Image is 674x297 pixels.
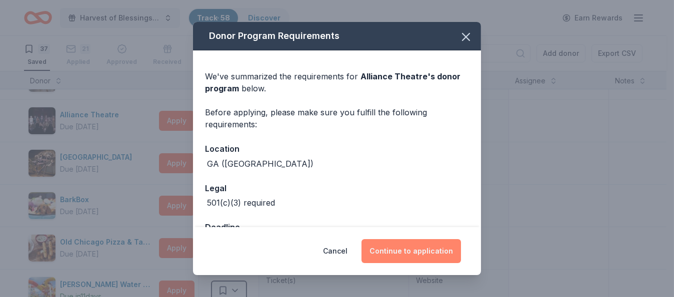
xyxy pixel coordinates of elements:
div: 501(c)(3) required [207,197,275,209]
button: Cancel [323,239,347,263]
div: Donor Program Requirements [193,22,481,50]
div: Legal [205,182,469,195]
div: Before applying, please make sure you fulfill the following requirements: [205,106,469,130]
button: Continue to application [361,239,461,263]
div: Location [205,142,469,155]
div: GA ([GEOGRAPHIC_DATA]) [207,158,313,170]
div: Deadline [205,221,469,234]
div: We've summarized the requirements for below. [205,70,469,94]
